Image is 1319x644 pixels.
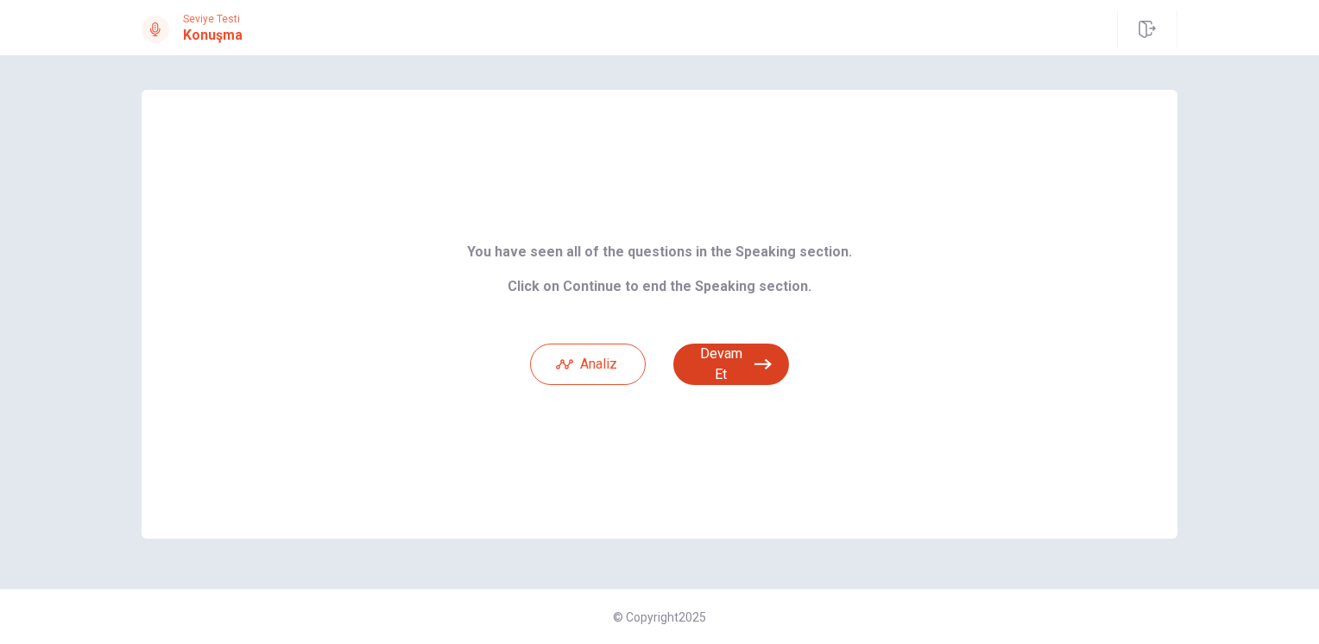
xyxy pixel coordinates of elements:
h1: Konuşma [183,25,243,46]
span: Seviye Testi [183,13,243,25]
b: You have seen all of the questions in the Speaking section. Click on Continue to end the Speaking... [467,243,852,294]
button: Analiz [530,344,646,385]
button: Devam Et [673,344,789,385]
span: © Copyright 2025 [613,610,706,624]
